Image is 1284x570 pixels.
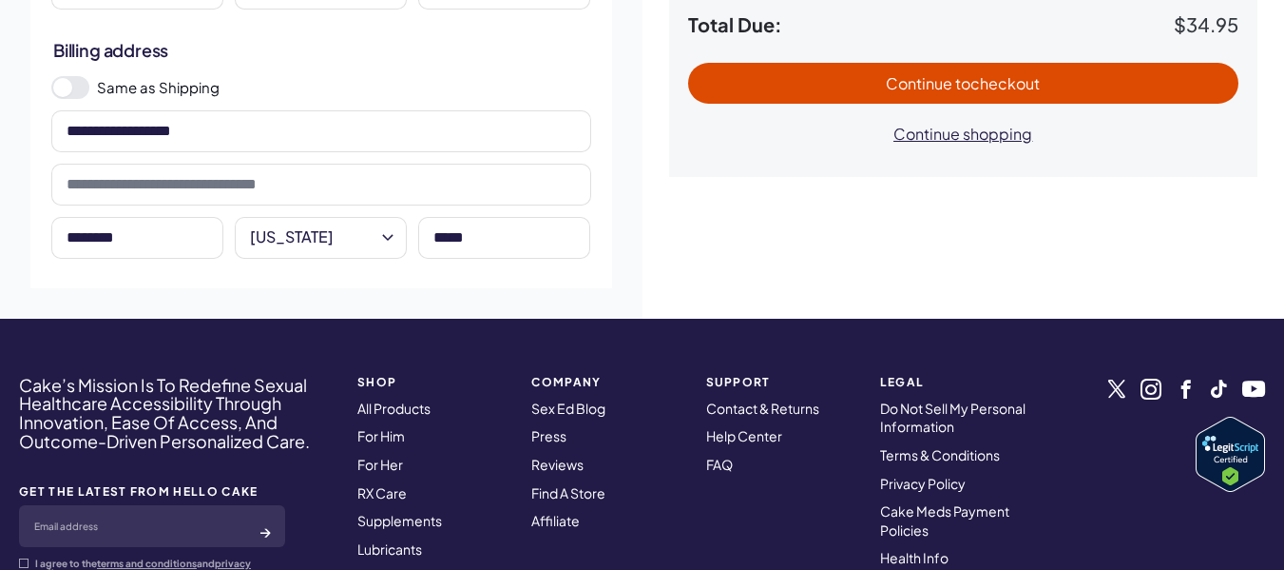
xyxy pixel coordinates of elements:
strong: Support [706,376,857,388]
span: to checkout [955,73,1040,93]
button: Continue tocheckout [688,63,1239,104]
span: Continue [886,73,1040,93]
h2: Billing address [53,38,589,62]
span: $34.95 [1174,12,1238,36]
strong: COMPANY [531,376,682,388]
img: Verify Approval for www.hellocake.com [1196,417,1265,492]
h4: Cake’s Mission Is To Redefine Sexual Healthcare Accessibility Through Innovation, Ease Of Access,... [19,376,333,451]
a: For Her [357,456,403,473]
a: Cake Meds Payment Policies [880,502,1009,539]
a: terms and conditions [97,558,197,569]
strong: GET THE LATEST FROM HELLO CAKE [19,485,285,498]
button: Continue shopping [874,113,1051,154]
a: RX Care [357,484,407,501]
a: Do Not Sell My Personal Information [880,400,1025,436]
a: Help Center [706,427,782,444]
a: Contact & Returns [706,400,819,417]
a: Lubricants [357,541,422,558]
a: Supplements [357,512,442,529]
a: Affiliate [531,512,580,529]
span: Continue shopping [893,124,1032,144]
strong: SHOP [357,376,508,388]
a: All Products [357,400,431,417]
span: Total Due: [688,13,1175,36]
a: Terms & Conditions [880,446,1000,463]
a: Verify LegitScript Approval for www.hellocake.com [1196,417,1265,492]
a: Sex Ed Blog [531,400,605,417]
a: Privacy Policy [880,475,966,492]
a: For Him [357,427,405,444]
a: Find A Store [531,484,605,501]
a: Reviews [531,456,584,473]
a: FAQ [706,456,733,473]
strong: Legal [880,376,1031,388]
a: Press [531,427,566,444]
label: Same as Shipping [97,77,591,97]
